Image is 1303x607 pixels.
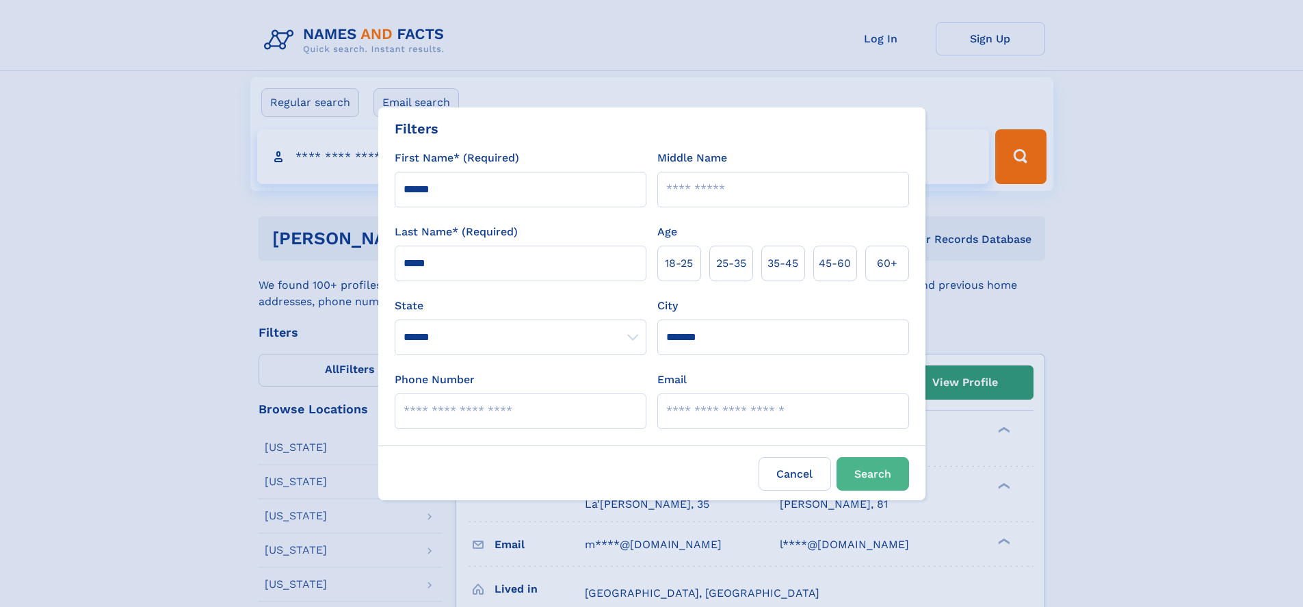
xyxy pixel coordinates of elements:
[716,255,746,272] span: 25‑35
[767,255,798,272] span: 35‑45
[395,150,519,166] label: First Name* (Required)
[665,255,693,272] span: 18‑25
[837,457,909,491] button: Search
[395,298,646,314] label: State
[657,150,727,166] label: Middle Name
[657,372,687,388] label: Email
[657,298,678,314] label: City
[819,255,851,272] span: 45‑60
[759,457,831,491] label: Cancel
[395,224,518,240] label: Last Name* (Required)
[395,118,438,139] div: Filters
[877,255,897,272] span: 60+
[395,372,475,388] label: Phone Number
[657,224,677,240] label: Age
